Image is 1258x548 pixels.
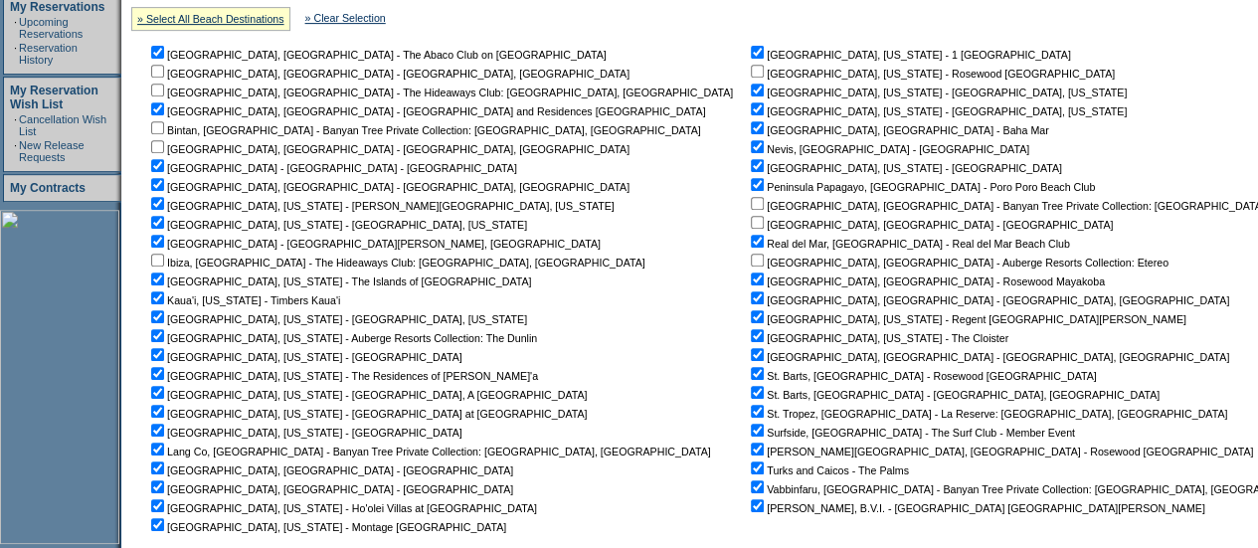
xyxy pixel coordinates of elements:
nobr: [GEOGRAPHIC_DATA], [US_STATE] - The Cloister [747,332,1008,344]
nobr: [GEOGRAPHIC_DATA], [US_STATE] - Auberge Resorts Collection: The Dunlin [147,332,537,344]
nobr: [GEOGRAPHIC_DATA], [US_STATE] - [GEOGRAPHIC_DATA] at [GEOGRAPHIC_DATA] [147,408,587,420]
a: » Clear Selection [305,12,386,24]
nobr: St. Tropez, [GEOGRAPHIC_DATA] - La Reserve: [GEOGRAPHIC_DATA], [GEOGRAPHIC_DATA] [747,408,1227,420]
nobr: Nevis, [GEOGRAPHIC_DATA] - [GEOGRAPHIC_DATA] [747,143,1029,155]
nobr: [GEOGRAPHIC_DATA], [GEOGRAPHIC_DATA] - [GEOGRAPHIC_DATA], [GEOGRAPHIC_DATA] [147,143,629,155]
nobr: Bintan, [GEOGRAPHIC_DATA] - Banyan Tree Private Collection: [GEOGRAPHIC_DATA], [GEOGRAPHIC_DATA] [147,124,701,136]
a: Cancellation Wish List [19,113,106,137]
a: My Contracts [10,181,86,195]
nobr: [GEOGRAPHIC_DATA], [US_STATE] - The Islands of [GEOGRAPHIC_DATA] [147,275,531,287]
a: Upcoming Reservations [19,16,83,40]
nobr: [GEOGRAPHIC_DATA], [GEOGRAPHIC_DATA] - [GEOGRAPHIC_DATA], [GEOGRAPHIC_DATA] [147,68,629,80]
nobr: [GEOGRAPHIC_DATA], [GEOGRAPHIC_DATA] - Auberge Resorts Collection: Etereo [747,257,1168,269]
td: · [14,16,17,40]
nobr: Real del Mar, [GEOGRAPHIC_DATA] - Real del Mar Beach Club [747,238,1070,250]
nobr: [GEOGRAPHIC_DATA], [GEOGRAPHIC_DATA] - [GEOGRAPHIC_DATA], [GEOGRAPHIC_DATA] [747,294,1229,306]
a: New Release Requests [19,139,84,163]
nobr: [GEOGRAPHIC_DATA], [US_STATE] - [GEOGRAPHIC_DATA] [747,162,1062,174]
nobr: Ibiza, [GEOGRAPHIC_DATA] - The Hideaways Club: [GEOGRAPHIC_DATA], [GEOGRAPHIC_DATA] [147,257,645,269]
nobr: [GEOGRAPHIC_DATA], [US_STATE] - [GEOGRAPHIC_DATA], [US_STATE] [147,313,527,325]
nobr: [GEOGRAPHIC_DATA] - [GEOGRAPHIC_DATA] - [GEOGRAPHIC_DATA] [147,162,517,174]
td: · [14,42,17,66]
nobr: [GEOGRAPHIC_DATA], [US_STATE] - [PERSON_NAME][GEOGRAPHIC_DATA], [US_STATE] [147,200,615,212]
nobr: Turks and Caicos - The Palms [747,464,909,476]
nobr: St. Barts, [GEOGRAPHIC_DATA] - [GEOGRAPHIC_DATA], [GEOGRAPHIC_DATA] [747,389,1160,401]
nobr: [PERSON_NAME][GEOGRAPHIC_DATA], [GEOGRAPHIC_DATA] - Rosewood [GEOGRAPHIC_DATA] [747,446,1253,457]
nobr: [GEOGRAPHIC_DATA], [US_STATE] - [GEOGRAPHIC_DATA] [147,427,462,439]
a: » Select All Beach Destinations [137,13,284,25]
nobr: [GEOGRAPHIC_DATA] - [GEOGRAPHIC_DATA][PERSON_NAME], [GEOGRAPHIC_DATA] [147,238,601,250]
nobr: [GEOGRAPHIC_DATA], [US_STATE] - 1 [GEOGRAPHIC_DATA] [747,49,1071,61]
nobr: [GEOGRAPHIC_DATA], [GEOGRAPHIC_DATA] - [GEOGRAPHIC_DATA] [147,464,513,476]
nobr: [PERSON_NAME], B.V.I. - [GEOGRAPHIC_DATA] [GEOGRAPHIC_DATA][PERSON_NAME] [747,502,1205,514]
nobr: [GEOGRAPHIC_DATA], [GEOGRAPHIC_DATA] - [GEOGRAPHIC_DATA] and Residences [GEOGRAPHIC_DATA] [147,105,705,117]
nobr: [GEOGRAPHIC_DATA], [US_STATE] - Rosewood [GEOGRAPHIC_DATA] [747,68,1115,80]
nobr: Peninsula Papagayo, [GEOGRAPHIC_DATA] - Poro Poro Beach Club [747,181,1095,193]
nobr: [GEOGRAPHIC_DATA], [US_STATE] - Montage [GEOGRAPHIC_DATA] [147,521,506,533]
nobr: [GEOGRAPHIC_DATA], [US_STATE] - [GEOGRAPHIC_DATA], A [GEOGRAPHIC_DATA] [147,389,587,401]
nobr: [GEOGRAPHIC_DATA], [US_STATE] - [GEOGRAPHIC_DATA], [US_STATE] [147,219,527,231]
nobr: [GEOGRAPHIC_DATA], [US_STATE] - The Residences of [PERSON_NAME]'a [147,370,538,382]
nobr: [GEOGRAPHIC_DATA], [GEOGRAPHIC_DATA] - Rosewood Mayakoba [747,275,1105,287]
nobr: [GEOGRAPHIC_DATA], [GEOGRAPHIC_DATA] - The Hideaways Club: [GEOGRAPHIC_DATA], [GEOGRAPHIC_DATA] [147,87,733,98]
nobr: Surfside, [GEOGRAPHIC_DATA] - The Surf Club - Member Event [747,427,1075,439]
nobr: Kaua'i, [US_STATE] - Timbers Kaua'i [147,294,340,306]
nobr: [GEOGRAPHIC_DATA], [GEOGRAPHIC_DATA] - Baha Mar [747,124,1048,136]
td: · [14,139,17,163]
nobr: [GEOGRAPHIC_DATA], [US_STATE] - Regent [GEOGRAPHIC_DATA][PERSON_NAME] [747,313,1186,325]
nobr: [GEOGRAPHIC_DATA], [GEOGRAPHIC_DATA] - The Abaco Club on [GEOGRAPHIC_DATA] [147,49,607,61]
nobr: [GEOGRAPHIC_DATA], [US_STATE] - [GEOGRAPHIC_DATA], [US_STATE] [747,105,1127,117]
a: Reservation History [19,42,78,66]
a: My Reservation Wish List [10,84,98,111]
nobr: Lang Co, [GEOGRAPHIC_DATA] - Banyan Tree Private Collection: [GEOGRAPHIC_DATA], [GEOGRAPHIC_DATA] [147,446,711,457]
nobr: [GEOGRAPHIC_DATA], [GEOGRAPHIC_DATA] - [GEOGRAPHIC_DATA] [147,483,513,495]
nobr: [GEOGRAPHIC_DATA], [GEOGRAPHIC_DATA] - [GEOGRAPHIC_DATA], [GEOGRAPHIC_DATA] [747,351,1229,363]
td: · [14,113,17,137]
nobr: [GEOGRAPHIC_DATA], [US_STATE] - Ho'olei Villas at [GEOGRAPHIC_DATA] [147,502,537,514]
nobr: [GEOGRAPHIC_DATA], [GEOGRAPHIC_DATA] - [GEOGRAPHIC_DATA] [747,219,1113,231]
nobr: [GEOGRAPHIC_DATA], [GEOGRAPHIC_DATA] - [GEOGRAPHIC_DATA], [GEOGRAPHIC_DATA] [147,181,629,193]
nobr: [GEOGRAPHIC_DATA], [US_STATE] - [GEOGRAPHIC_DATA], [US_STATE] [747,87,1127,98]
nobr: [GEOGRAPHIC_DATA], [US_STATE] - [GEOGRAPHIC_DATA] [147,351,462,363]
nobr: St. Barts, [GEOGRAPHIC_DATA] - Rosewood [GEOGRAPHIC_DATA] [747,370,1096,382]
